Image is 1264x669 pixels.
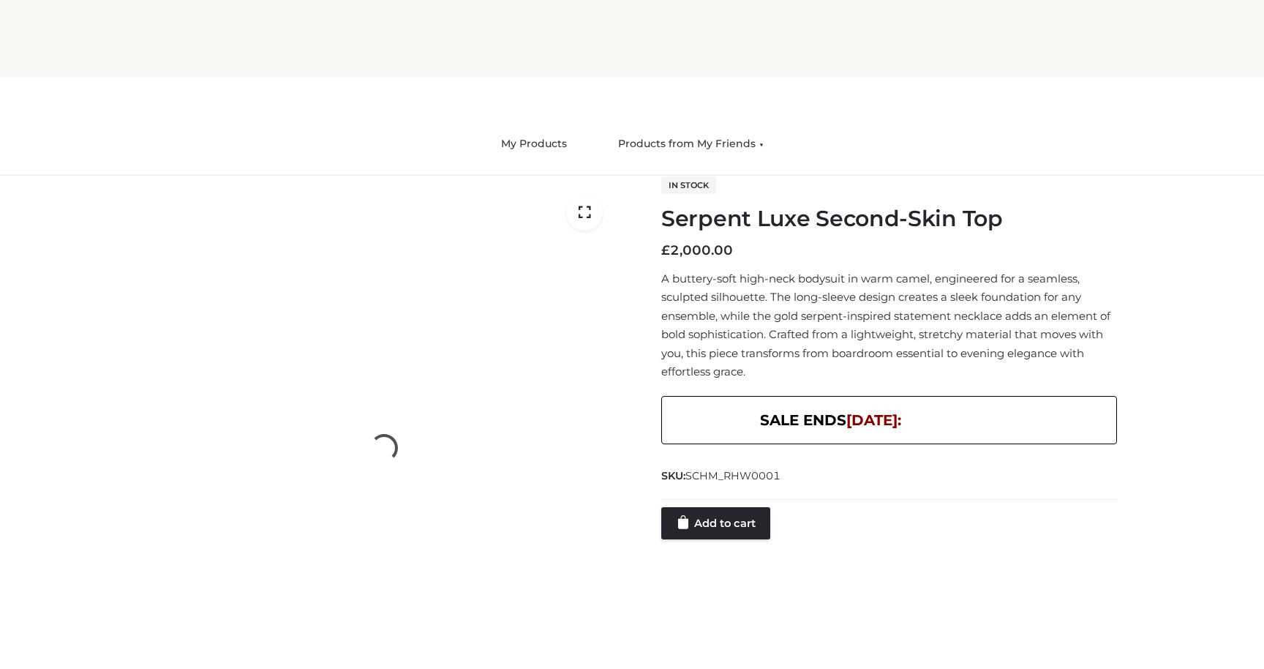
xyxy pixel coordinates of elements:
[661,396,1117,444] div: SALE ENDS
[607,128,775,160] a: Products from My Friends
[490,128,578,160] a: My Products
[685,469,780,482] span: SCHM_RHW0001
[661,176,716,194] span: In stock
[661,206,1117,232] h1: Serpent Luxe Second-Skin Top
[661,242,670,258] span: £
[661,467,782,485] span: SKU:
[846,411,901,429] span: [DATE]:
[661,507,770,539] a: Add to cart
[661,242,733,258] bdi: 2,000.00
[661,269,1117,381] p: A buttery-soft high-neck bodysuit in warm camel, engineered for a seamless, sculpted silhouette. ...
